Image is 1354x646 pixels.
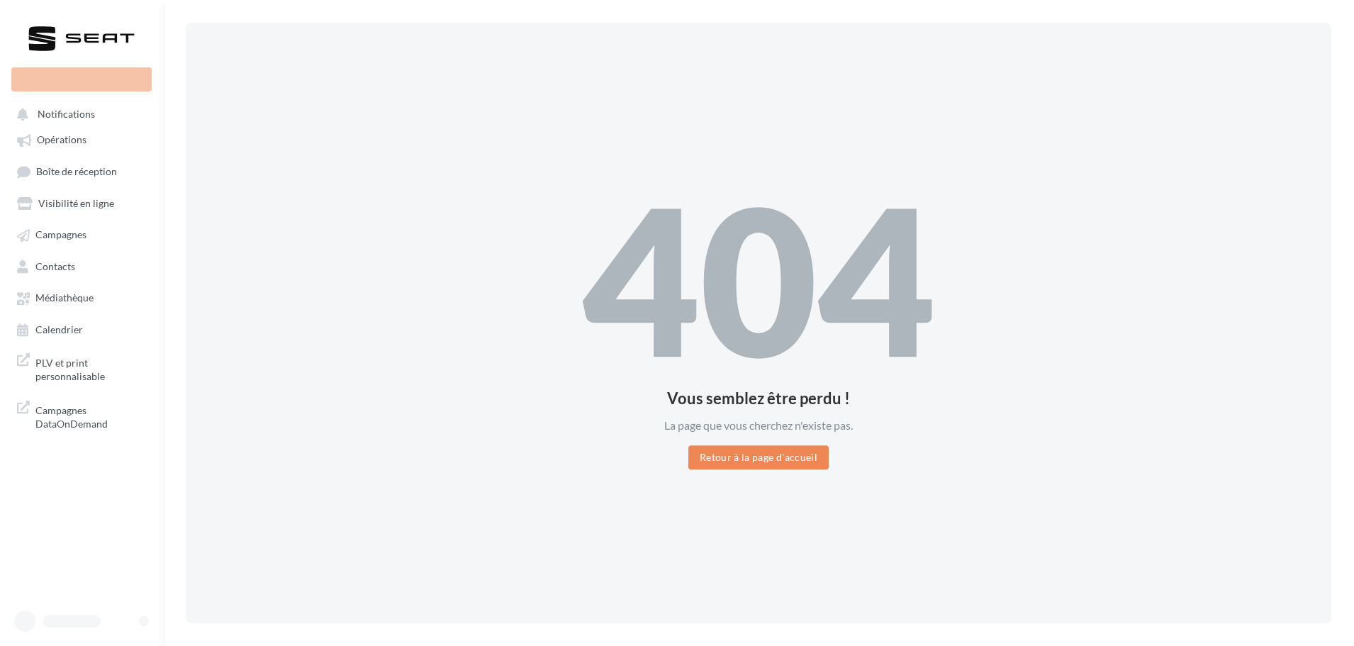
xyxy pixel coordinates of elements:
a: Calendrier [9,316,155,342]
span: Calendrier [35,323,83,335]
button: Retour à la page d'accueil [688,445,829,469]
a: Opérations [9,126,155,152]
div: Nouvelle campagne [11,67,152,91]
a: PLV et print personnalisable [9,347,155,389]
div: 404 [582,177,935,380]
span: Opérations [37,134,86,146]
span: Visibilité en ligne [38,197,114,209]
span: Contacts [35,260,75,272]
div: Vous semblez être perdu ! [582,391,935,406]
a: Campagnes DataOnDemand [9,395,155,437]
a: Boîte de réception [9,158,155,184]
a: Médiathèque [9,284,155,310]
span: PLV et print personnalisable [35,353,146,384]
span: Campagnes [35,229,86,241]
a: Visibilité en ligne [9,190,155,216]
span: Boîte de réception [36,165,117,177]
div: La page que vous cherchez n'existe pas. [582,418,935,434]
span: Médiathèque [35,292,94,304]
a: Campagnes [9,221,155,247]
span: Notifications [38,108,95,120]
span: Campagnes DataOnDemand [35,401,146,431]
a: Contacts [9,253,155,279]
